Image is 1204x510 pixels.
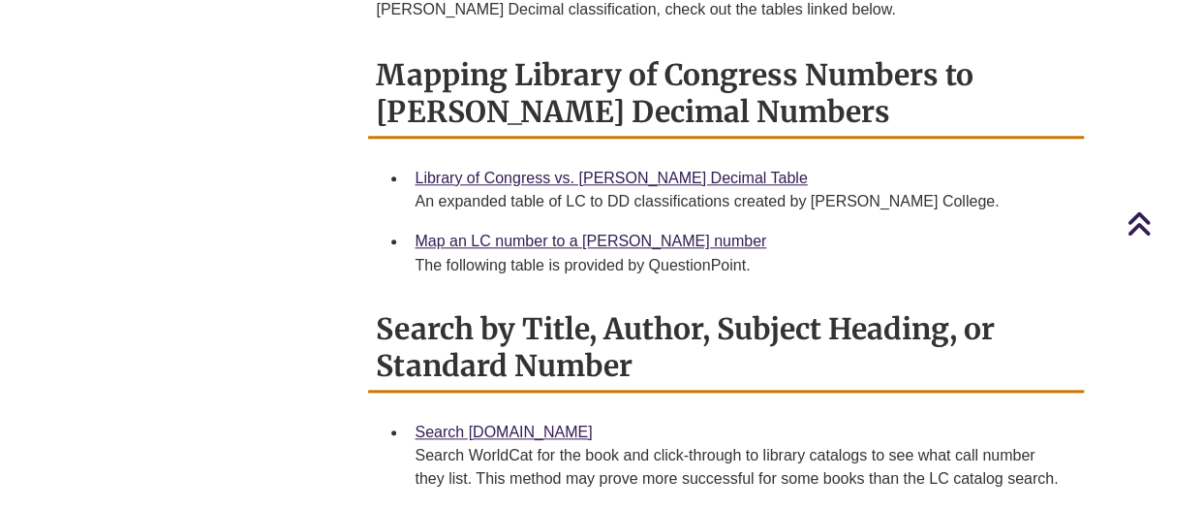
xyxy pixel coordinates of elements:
[415,424,592,440] a: Search [DOMAIN_NAME]
[1127,210,1199,237] a: Back to Top
[415,190,1067,213] div: An expanded table of LC to DD classifications created by [PERSON_NAME] College.
[415,170,807,186] a: Library of Congress vs. [PERSON_NAME] Decimal Table
[368,304,1083,393] h2: Search by Title, Author, Subject Heading, or Standard Number
[415,233,766,249] a: Map an LC number to a [PERSON_NAME] number
[415,254,1067,277] div: The following table is provided by QuestionPoint.
[415,444,1067,491] div: Search WorldCat for the book and click-through to library catalogs to see what call number they l...
[368,50,1083,139] h2: Mapping Library of Congress Numbers to [PERSON_NAME] Decimal Numbers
